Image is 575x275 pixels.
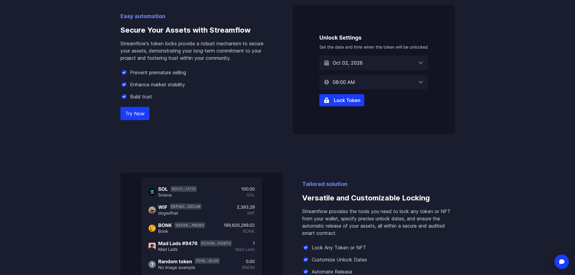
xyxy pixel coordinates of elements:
[120,107,149,120] a: Try Now
[312,244,366,251] p: Lock Any Token or NFT
[302,208,455,237] p: Streamflow provides the tools you need to lock any token or NFT from your wallet, specify precise...
[302,180,455,188] p: Tailored solution
[554,254,569,269] div: Open Intercom Messenger
[292,5,455,134] img: Secure Your Assets with Streamflow
[312,256,367,263] p: Customize Unlock Dates
[130,81,185,88] p: Enhance market stability
[120,21,273,40] h3: Secure Your Assets with Streamflow
[130,69,186,76] p: Prevent premature selling
[130,93,152,100] p: Build trust
[302,188,455,208] h3: Versatile and Customizable Locking
[120,40,273,62] p: Streamflow's token locks provide a robust mechanism to secure your assets, demonstrating your lon...
[120,12,273,21] p: Easy automation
